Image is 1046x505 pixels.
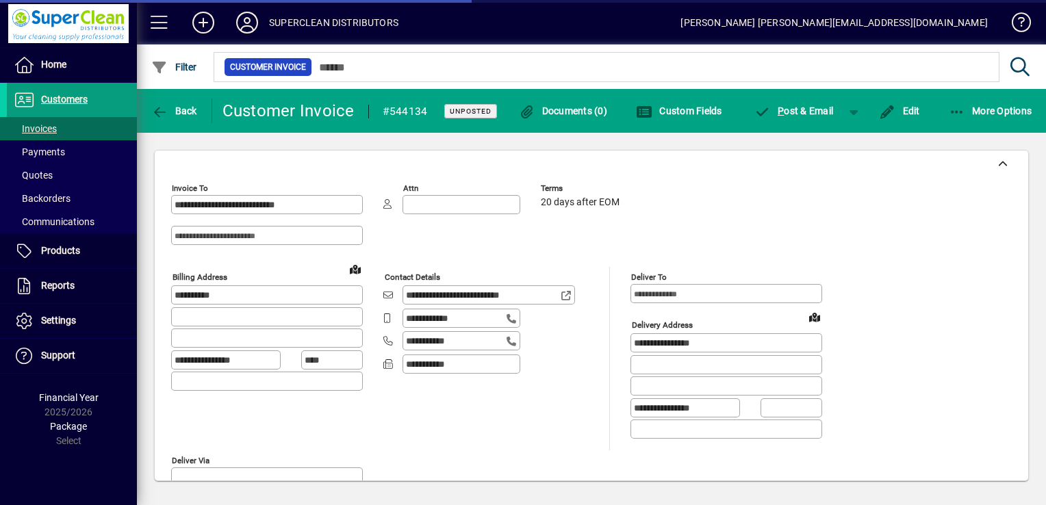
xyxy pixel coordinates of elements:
[41,315,76,326] span: Settings
[7,339,137,373] a: Support
[7,269,137,303] a: Reports
[518,105,607,116] span: Documents (0)
[344,258,366,280] a: View on map
[148,55,201,79] button: Filter
[14,123,57,134] span: Invoices
[7,140,137,164] a: Payments
[14,216,94,227] span: Communications
[680,12,988,34] div: [PERSON_NAME] [PERSON_NAME][EMAIL_ADDRESS][DOMAIN_NAME]
[7,234,137,268] a: Products
[50,421,87,432] span: Package
[41,280,75,291] span: Reports
[636,105,722,116] span: Custom Fields
[515,99,611,123] button: Documents (0)
[403,183,418,193] mat-label: Attn
[7,164,137,187] a: Quotes
[7,117,137,140] a: Invoices
[7,48,137,82] a: Home
[41,59,66,70] span: Home
[879,105,920,116] span: Edit
[148,99,201,123] button: Back
[41,350,75,361] span: Support
[7,210,137,233] a: Communications
[172,455,209,465] mat-label: Deliver via
[383,101,428,122] div: #544134
[225,10,269,35] button: Profile
[14,146,65,157] span: Payments
[41,94,88,105] span: Customers
[14,193,71,204] span: Backorders
[151,105,197,116] span: Back
[748,99,841,123] button: Post & Email
[876,99,923,123] button: Edit
[7,304,137,338] a: Settings
[7,187,137,210] a: Backorders
[172,183,208,193] mat-label: Invoice To
[14,170,53,181] span: Quotes
[949,105,1032,116] span: More Options
[222,100,355,122] div: Customer Invoice
[541,184,623,193] span: Terms
[945,99,1036,123] button: More Options
[39,392,99,403] span: Financial Year
[230,60,306,74] span: Customer Invoice
[804,306,826,328] a: View on map
[450,107,492,116] span: Unposted
[631,272,667,282] mat-label: Deliver To
[754,105,834,116] span: ost & Email
[541,197,620,208] span: 20 days after EOM
[41,245,80,256] span: Products
[1002,3,1029,47] a: Knowledge Base
[778,105,784,116] span: P
[269,12,398,34] div: SUPERCLEAN DISTRIBUTORS
[151,62,197,73] span: Filter
[137,99,212,123] app-page-header-button: Back
[181,10,225,35] button: Add
[633,99,726,123] button: Custom Fields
